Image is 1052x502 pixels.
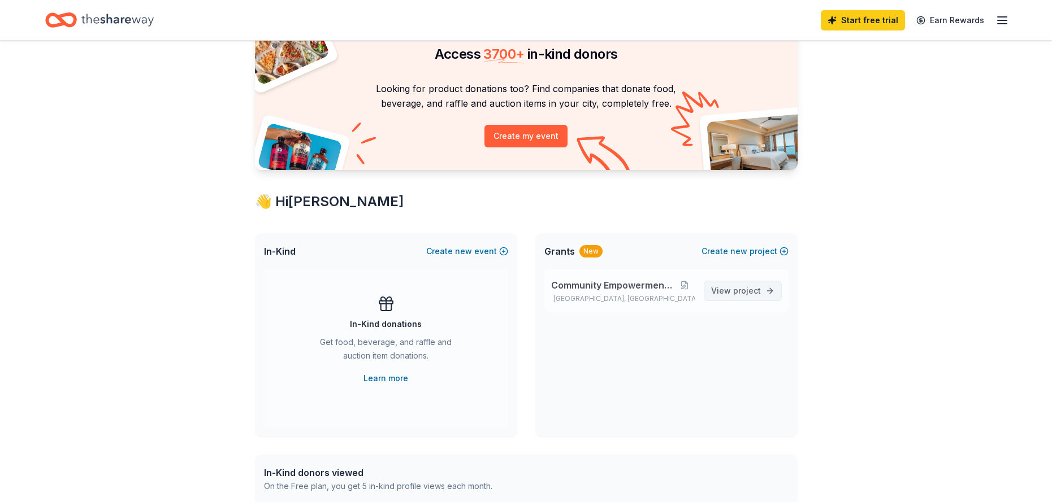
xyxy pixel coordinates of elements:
[579,245,603,257] div: New
[730,245,747,258] span: new
[242,14,330,86] img: Pizza
[711,284,761,298] span: View
[435,46,618,62] span: Access in-kind donors
[704,281,782,301] a: View project
[264,245,296,258] span: In-Kind
[350,317,422,331] div: In-Kind donations
[45,7,154,33] a: Home
[255,193,798,211] div: 👋 Hi [PERSON_NAME]
[544,245,575,258] span: Grants
[551,278,676,292] span: Community Empowerment Quest
[455,245,472,258] span: new
[264,479,492,493] div: On the Free plan, you get 5 in-kind profile views each month.
[309,335,463,367] div: Get food, beverage, and raffle and auction item donations.
[551,294,695,303] p: [GEOGRAPHIC_DATA], [GEOGRAPHIC_DATA]
[484,125,568,147] button: Create my event
[821,10,905,30] a: Start free trial
[264,466,492,479] div: In-Kind donors viewed
[363,372,408,385] a: Learn more
[426,245,508,258] button: Createnewevent
[702,245,789,258] button: Createnewproject
[733,286,761,295] span: project
[910,10,991,30] a: Earn Rewards
[483,46,524,62] span: 3700 +
[269,81,784,111] p: Looking for product donations too? Find companies that donate food, beverage, and raffle and auct...
[577,136,633,178] img: Curvy arrow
